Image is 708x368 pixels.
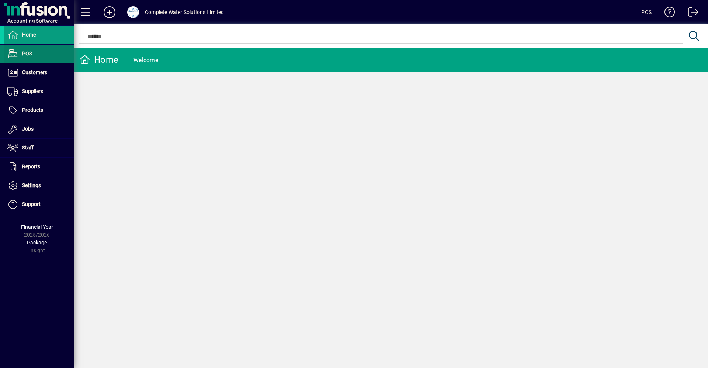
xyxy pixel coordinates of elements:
[27,240,47,245] span: Package
[21,224,53,230] span: Financial Year
[4,120,74,138] a: Jobs
[22,107,43,113] span: Products
[4,63,74,82] a: Customers
[22,69,47,75] span: Customers
[4,176,74,195] a: Settings
[22,164,40,169] span: Reports
[121,6,145,19] button: Profile
[659,1,675,25] a: Knowledge Base
[22,201,41,207] span: Support
[22,51,32,56] span: POS
[4,158,74,176] a: Reports
[98,6,121,19] button: Add
[22,182,41,188] span: Settings
[4,45,74,63] a: POS
[145,6,224,18] div: Complete Water Solutions Limited
[683,1,699,25] a: Logout
[22,126,34,132] span: Jobs
[641,6,652,18] div: POS
[22,88,43,94] span: Suppliers
[22,32,36,38] span: Home
[4,101,74,120] a: Products
[4,195,74,214] a: Support
[4,82,74,101] a: Suppliers
[22,145,34,151] span: Staff
[133,54,158,66] div: Welcome
[79,54,118,66] div: Home
[4,139,74,157] a: Staff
